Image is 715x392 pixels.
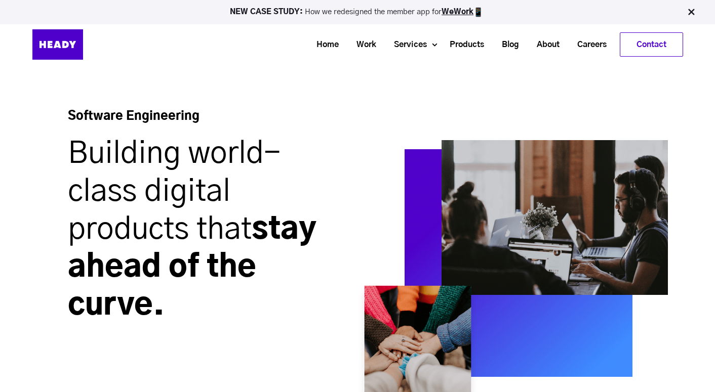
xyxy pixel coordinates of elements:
span: Building world-class digital products that [68,139,281,245]
div: Navigation Menu [108,32,683,57]
a: Work [344,35,381,54]
a: Services [381,35,432,54]
strong: NEW CASE STUDY: [230,8,305,16]
a: About [524,35,565,54]
a: WeWork [442,8,473,16]
a: Contact [620,33,683,56]
img: Heady_Logo_Web-01 (1) [32,29,83,60]
a: Home [304,35,344,54]
p: How we redesigned the member app for [5,7,710,17]
img: Close Bar [686,7,696,17]
img: engg_large_png [442,140,668,295]
h4: Software Engineering [68,108,300,135]
h1: stay ahead of the curve. [68,135,341,325]
a: Products [437,35,489,54]
a: Blog [489,35,524,54]
img: app emoji [473,7,484,17]
img: engg_square_png [405,149,632,377]
a: Careers [565,35,612,54]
